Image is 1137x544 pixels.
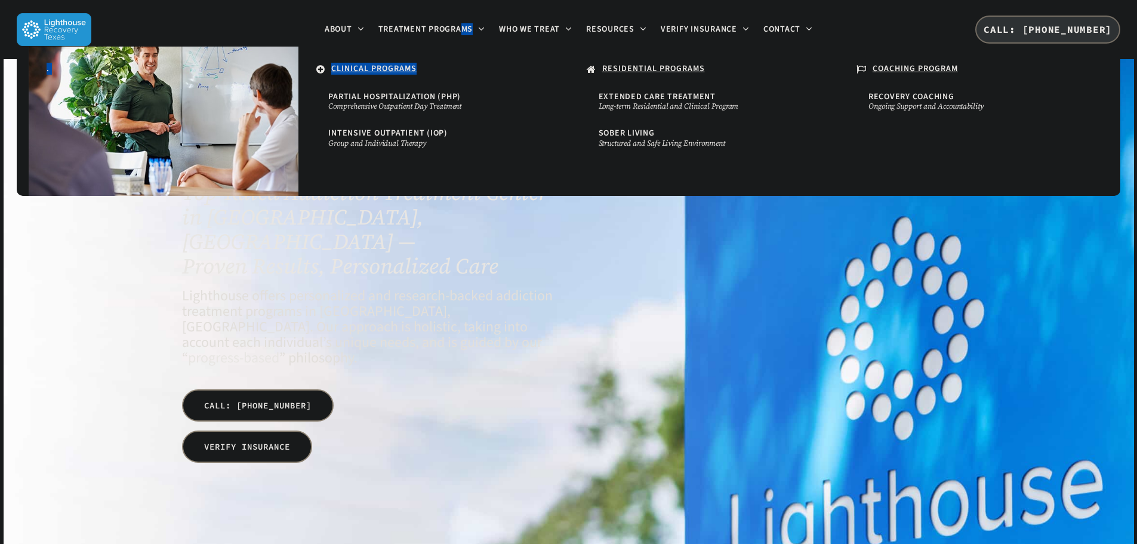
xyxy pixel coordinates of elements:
[310,59,556,81] a: CLINICAL PROGRAMS
[318,25,371,35] a: About
[325,23,352,35] span: About
[188,348,279,368] a: progress-based
[492,25,579,35] a: Who We Treat
[204,441,290,453] span: VERIFY INSURANCE
[182,288,553,366] h4: Lighthouse offers personalized and research-backed addiction treatment programs in [GEOGRAPHIC_DA...
[862,87,1084,117] a: Recovery CoachingOngoing Support and Accountability
[756,25,819,35] a: Contact
[579,25,654,35] a: Resources
[868,102,1079,111] small: Ongoing Support and Accountability
[975,16,1120,44] a: CALL: [PHONE_NUMBER]
[868,91,954,103] span: Recovery Coaching
[873,63,958,75] u: COACHING PROGRAM
[328,91,461,103] span: Partial Hospitalization (PHP)
[47,63,50,75] span: .
[182,180,553,278] h1: Top-Rated Addiction Treatment Center in [GEOGRAPHIC_DATA], [GEOGRAPHIC_DATA] — Proven Results, Pe...
[661,23,737,35] span: Verify Insurance
[41,59,286,79] a: .
[851,59,1096,81] a: COACHING PROGRAM
[182,431,312,463] a: VERIFY INSURANCE
[499,23,560,35] span: Who We Treat
[371,25,492,35] a: Treatment Programs
[593,87,815,117] a: Extended Care TreatmentLong-term Residential and Clinical Program
[602,63,705,75] u: RESIDENTIAL PROGRAMS
[182,389,334,422] a: CALL: [PHONE_NUMBER]
[593,123,815,153] a: Sober LivingStructured and Safe Living Environment
[378,23,473,35] span: Treatment Programs
[763,23,800,35] span: Contact
[654,25,756,35] a: Verify Insurance
[599,102,809,111] small: Long-term Residential and Clinical Program
[204,399,312,411] span: CALL: [PHONE_NUMBER]
[586,23,634,35] span: Resources
[581,59,827,81] a: RESIDENTIAL PROGRAMS
[17,13,91,46] img: Lighthouse Recovery Texas
[599,139,809,148] small: Structured and Safe Living Environment
[328,127,448,139] span: Intensive Outpatient (IOP)
[328,102,538,111] small: Comprehensive Outpatient Day Treatment
[599,127,655,139] span: Sober Living
[322,123,544,153] a: Intensive Outpatient (IOP)Group and Individual Therapy
[984,23,1112,35] span: CALL: [PHONE_NUMBER]
[322,87,544,117] a: Partial Hospitalization (PHP)Comprehensive Outpatient Day Treatment
[331,63,417,75] u: CLINICAL PROGRAMS
[599,91,716,103] span: Extended Care Treatment
[328,139,538,148] small: Group and Individual Therapy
